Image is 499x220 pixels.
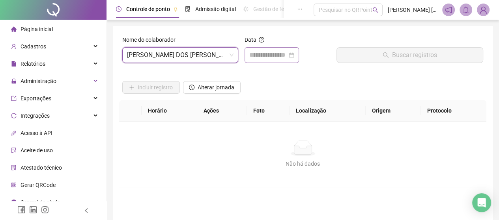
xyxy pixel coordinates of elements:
[11,44,17,49] span: user-add
[183,81,241,94] button: Alterar jornada
[472,193,491,212] div: Open Intercom Messenger
[84,208,89,213] span: left
[387,6,437,14] span: [PERSON_NAME] [GEOGRAPHIC_DATA]
[21,26,53,32] span: Página inicial
[142,100,198,122] th: Horário
[189,85,194,90] span: clock-circle
[421,100,486,122] th: Protocolo
[173,7,178,12] span: pushpin
[11,148,17,153] span: audit
[197,100,247,122] th: Ações
[17,206,25,214] span: facebook
[116,6,121,12] span: clock-circle
[198,83,234,92] span: Alterar jornada
[21,147,53,153] span: Aceite de uso
[445,6,452,13] span: notification
[372,7,378,13] span: search
[11,130,17,136] span: api
[41,206,49,214] span: instagram
[11,78,17,84] span: lock
[366,100,421,122] th: Origem
[185,6,191,12] span: file-done
[126,6,170,12] span: Controle de ponto
[11,113,17,118] span: sync
[477,4,489,16] img: 92181
[21,95,51,102] span: Exportações
[11,200,17,205] span: info-circle
[11,61,17,67] span: file
[290,100,366,122] th: Localização
[195,6,236,12] span: Admissão digital
[336,47,483,63] button: Buscar registros
[21,199,60,205] span: Central de ajuda
[11,26,17,32] span: home
[247,100,290,122] th: Foto
[243,6,249,12] span: sun
[21,182,56,188] span: Gerar QRCode
[11,182,17,188] span: qrcode
[183,85,241,91] a: Alterar jornada
[462,6,469,13] span: bell
[253,6,293,12] span: Gestão de férias
[21,61,45,67] span: Relatórios
[11,96,17,101] span: export
[122,35,181,44] label: Nome do colaborador
[129,159,477,168] div: Não há dados
[21,113,50,119] span: Integrações
[29,206,37,214] span: linkedin
[127,48,234,63] span: RENATA AGEU DOS SANTOS
[21,43,46,50] span: Cadastros
[21,165,62,171] span: Atestado técnico
[122,81,180,94] button: Incluir registro
[297,6,303,12] span: ellipsis
[245,37,256,43] span: Data
[21,78,56,84] span: Administração
[11,165,17,170] span: solution
[259,37,264,43] span: question-circle
[21,130,52,136] span: Acesso à API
